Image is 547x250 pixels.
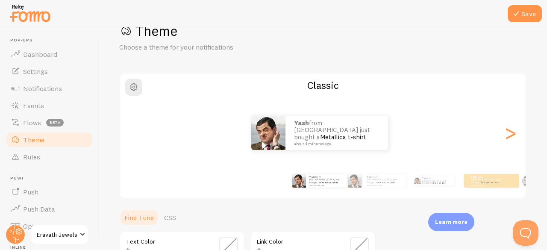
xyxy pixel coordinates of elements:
[431,182,445,184] a: Metallica t-shirt
[23,67,48,76] span: Settings
[159,209,181,226] a: CSS
[422,177,427,179] strong: Yash
[5,183,93,200] a: Push
[119,42,324,52] p: Choose a theme for your notifications
[23,153,40,161] span: Rules
[414,177,421,184] img: Fomo
[422,176,451,185] p: from [GEOGRAPHIC_DATA] just bought a
[120,79,526,92] h2: Classic
[435,218,468,226] p: Learn more
[9,2,52,24] img: fomo-relay-logo-orange.svg
[5,97,93,114] a: Events
[251,116,285,150] img: Fomo
[292,174,306,188] img: Fomo
[294,142,377,146] small: about 4 minutes ago
[367,175,373,179] strong: Yash
[5,114,93,131] a: Flows beta
[505,102,515,164] div: Next slide
[37,229,77,240] span: Eravath Jewels
[23,222,43,230] span: Opt-In
[471,175,505,186] p: from [GEOGRAPHIC_DATA] just bought a
[5,218,93,235] a: Opt-In
[471,175,477,179] strong: Yash
[5,46,93,63] a: Dashboard
[23,135,44,144] span: Theme
[309,175,344,186] p: from [GEOGRAPHIC_DATA] just bought a
[367,175,403,186] p: from [GEOGRAPHIC_DATA] just bought a
[10,176,93,181] span: Push
[5,131,93,148] a: Theme
[31,224,88,245] a: Eravath Jewels
[513,220,538,246] iframe: Help Scout Beacon - Open
[320,133,366,141] a: Metallica t-shirt
[428,213,474,231] div: Learn more
[348,174,362,188] img: Fomo
[522,174,535,187] img: Fomo
[294,119,309,127] strong: Yash
[309,184,343,186] small: about 4 minutes ago
[294,120,379,146] p: from [GEOGRAPHIC_DATA] just bought a
[471,184,504,186] small: about 4 minutes ago
[5,148,93,165] a: Rules
[5,63,93,80] a: Settings
[119,209,159,226] a: Fine Tune
[309,175,315,179] strong: Yash
[377,181,395,184] a: Metallica t-shirt
[23,118,41,127] span: Flows
[119,22,526,40] h1: Theme
[23,84,62,93] span: Notifications
[320,181,338,184] a: Metallica t-shirt
[46,119,64,126] span: beta
[10,38,93,43] span: Pop-ups
[481,181,500,184] a: Metallica t-shirt
[23,188,38,196] span: Push
[5,80,93,97] a: Notifications
[5,200,93,218] a: Push Data
[23,101,44,110] span: Events
[23,50,57,59] span: Dashboard
[367,184,402,186] small: about 4 minutes ago
[23,205,55,213] span: Push Data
